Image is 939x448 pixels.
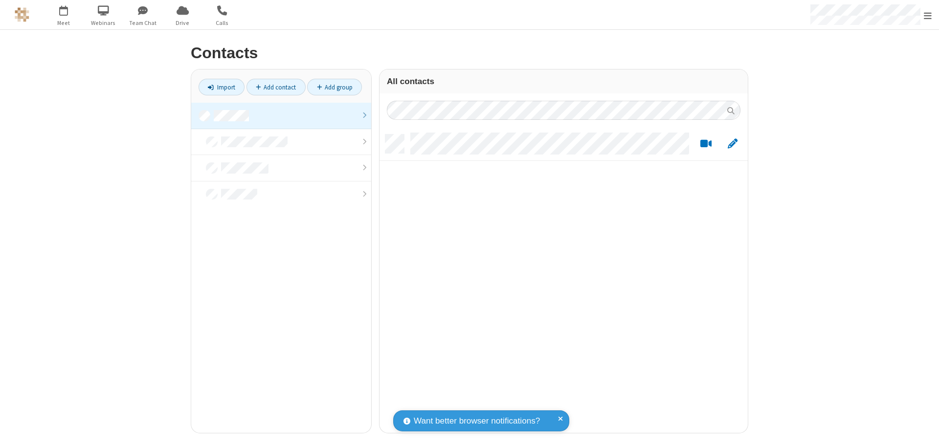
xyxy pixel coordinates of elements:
h2: Contacts [191,45,748,62]
a: Import [199,79,245,95]
img: QA Selenium DO NOT DELETE OR CHANGE [15,7,29,22]
a: Add contact [246,79,306,95]
button: Edit [723,138,742,150]
a: Add group [307,79,362,95]
span: Meet [45,19,82,27]
span: Drive [164,19,201,27]
span: Want better browser notifications? [414,415,540,427]
span: Team Chat [125,19,161,27]
span: Calls [204,19,241,27]
div: grid [380,127,748,433]
span: Webinars [85,19,122,27]
h3: All contacts [387,77,740,86]
button: Start a video meeting [696,138,715,150]
iframe: Chat [915,423,932,441]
